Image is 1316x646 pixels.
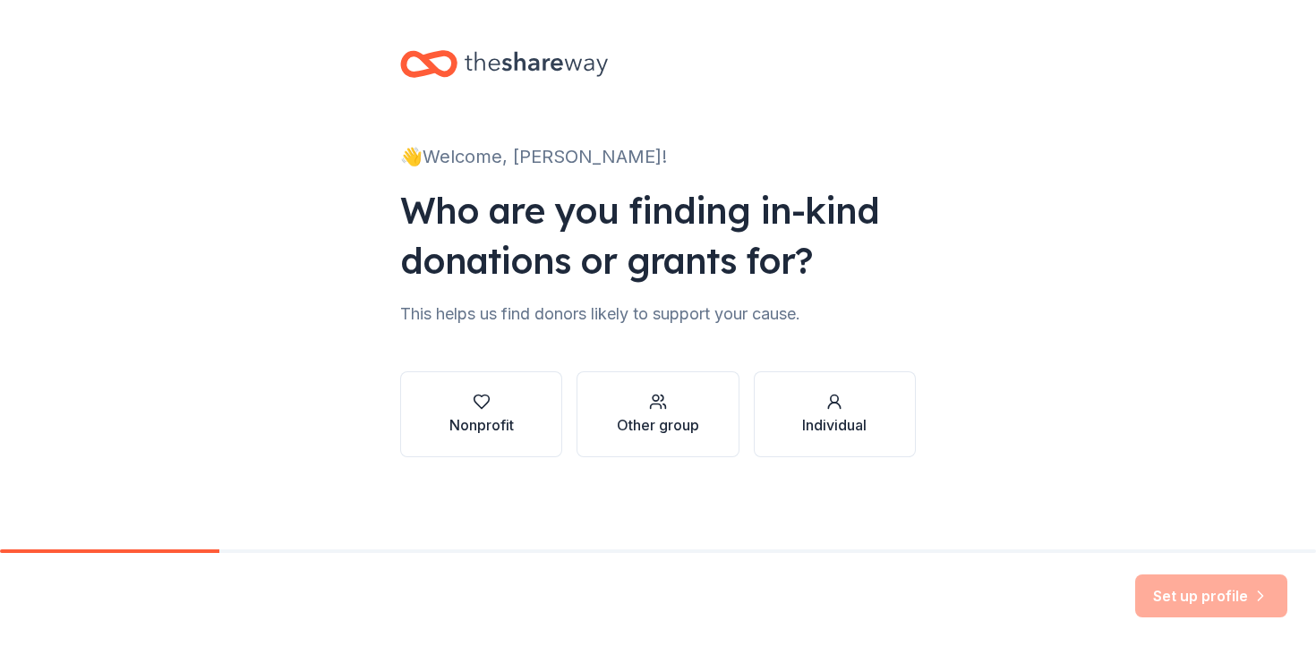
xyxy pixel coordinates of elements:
[400,371,562,457] button: Nonprofit
[400,185,916,285] div: Who are you finding in-kind donations or grants for?
[617,414,699,436] div: Other group
[754,371,916,457] button: Individual
[802,414,867,436] div: Individual
[400,142,916,171] div: 👋 Welcome, [PERSON_NAME]!
[400,300,916,328] div: This helps us find donors likely to support your cause.
[449,414,514,436] div: Nonprofit
[577,371,739,457] button: Other group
